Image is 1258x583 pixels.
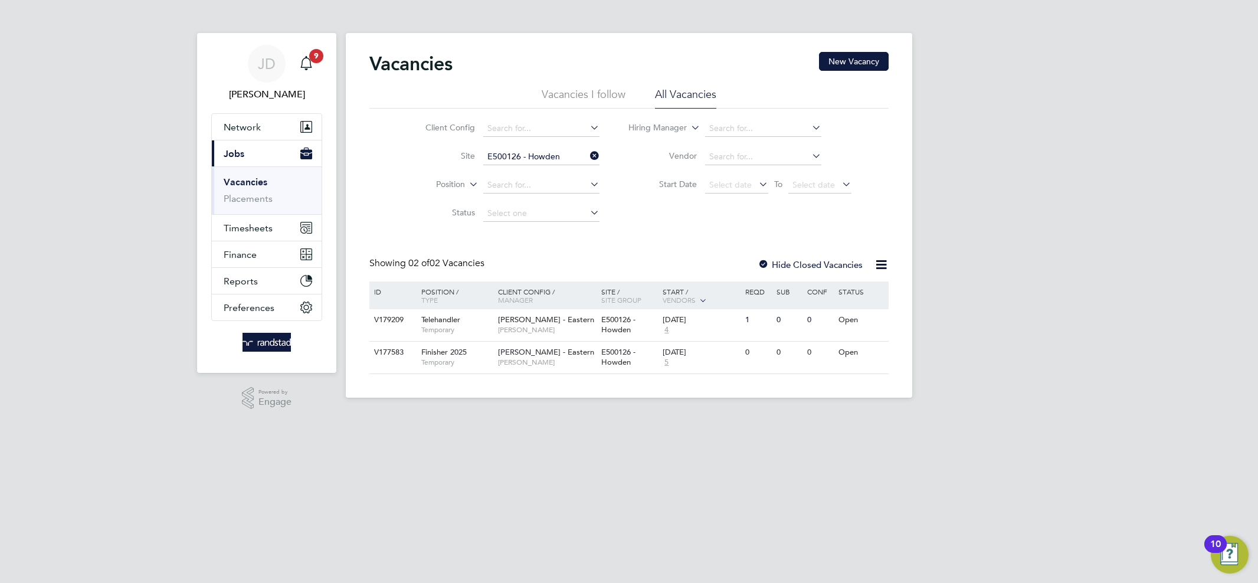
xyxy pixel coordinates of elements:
[371,281,412,302] div: ID
[836,342,887,363] div: Open
[771,176,786,192] span: To
[774,342,804,363] div: 0
[663,348,739,358] div: [DATE]
[224,193,273,204] a: Placements
[211,333,322,352] a: Go to home page
[601,347,635,367] span: E500126 - Howden
[601,315,635,335] span: E500126 - Howden
[804,281,835,302] div: Conf
[369,257,487,270] div: Showing
[709,179,752,190] span: Select date
[498,347,594,357] span: [PERSON_NAME] - Eastern
[495,281,598,310] div: Client Config /
[819,52,889,71] button: New Vacancy
[742,281,773,302] div: Reqd
[483,149,599,165] input: Search for...
[663,295,696,304] span: Vendors
[212,166,322,214] div: Jobs
[655,87,716,109] li: All Vacancies
[258,56,276,71] span: JD
[598,281,660,310] div: Site /
[224,176,267,188] a: Vacancies
[371,342,412,363] div: V177583
[212,140,322,166] button: Jobs
[774,281,804,302] div: Sub
[212,294,322,320] button: Preferences
[408,257,430,269] span: 02 of
[224,222,273,234] span: Timesheets
[243,333,291,352] img: randstad-logo-retina.png
[483,177,599,194] input: Search for...
[421,358,492,367] span: Temporary
[197,33,336,373] nav: Main navigation
[421,315,460,325] span: Telehandler
[836,281,887,302] div: Status
[629,150,697,161] label: Vendor
[498,325,595,335] span: [PERSON_NAME]
[804,309,835,331] div: 0
[309,49,323,63] span: 9
[412,281,495,310] div: Position /
[498,295,533,304] span: Manager
[421,295,438,304] span: Type
[498,315,594,325] span: [PERSON_NAME] - Eastern
[224,276,258,287] span: Reports
[369,52,453,76] h2: Vacancies
[660,281,742,311] div: Start /
[408,257,484,269] span: 02 Vacancies
[212,215,322,241] button: Timesheets
[601,295,641,304] span: Site Group
[371,309,412,331] div: V179209
[498,358,595,367] span: [PERSON_NAME]
[211,45,322,101] a: JD[PERSON_NAME]
[212,268,322,294] button: Reports
[483,205,599,222] input: Select one
[758,259,863,270] label: Hide Closed Vacancies
[212,241,322,267] button: Finance
[663,325,670,335] span: 4
[774,309,804,331] div: 0
[1211,536,1249,574] button: Open Resource Center, 10 new notifications
[242,387,292,410] a: Powered byEngage
[224,122,261,133] span: Network
[224,302,274,313] span: Preferences
[619,122,687,134] label: Hiring Manager
[397,179,465,191] label: Position
[294,45,318,83] a: 9
[804,342,835,363] div: 0
[421,325,492,335] span: Temporary
[542,87,625,109] li: Vacancies I follow
[212,114,322,140] button: Network
[705,149,821,165] input: Search for...
[421,347,467,357] span: Finisher 2025
[705,120,821,137] input: Search for...
[742,342,773,363] div: 0
[211,87,322,101] span: Jacob Donaldson
[483,120,599,137] input: Search for...
[258,397,291,407] span: Engage
[258,387,291,397] span: Powered by
[792,179,835,190] span: Select date
[836,309,887,331] div: Open
[663,358,670,368] span: 5
[224,148,244,159] span: Jobs
[663,315,739,325] div: [DATE]
[1210,544,1221,559] div: 10
[224,249,257,260] span: Finance
[407,122,475,133] label: Client Config
[629,179,697,189] label: Start Date
[407,150,475,161] label: Site
[407,207,475,218] label: Status
[742,309,773,331] div: 1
